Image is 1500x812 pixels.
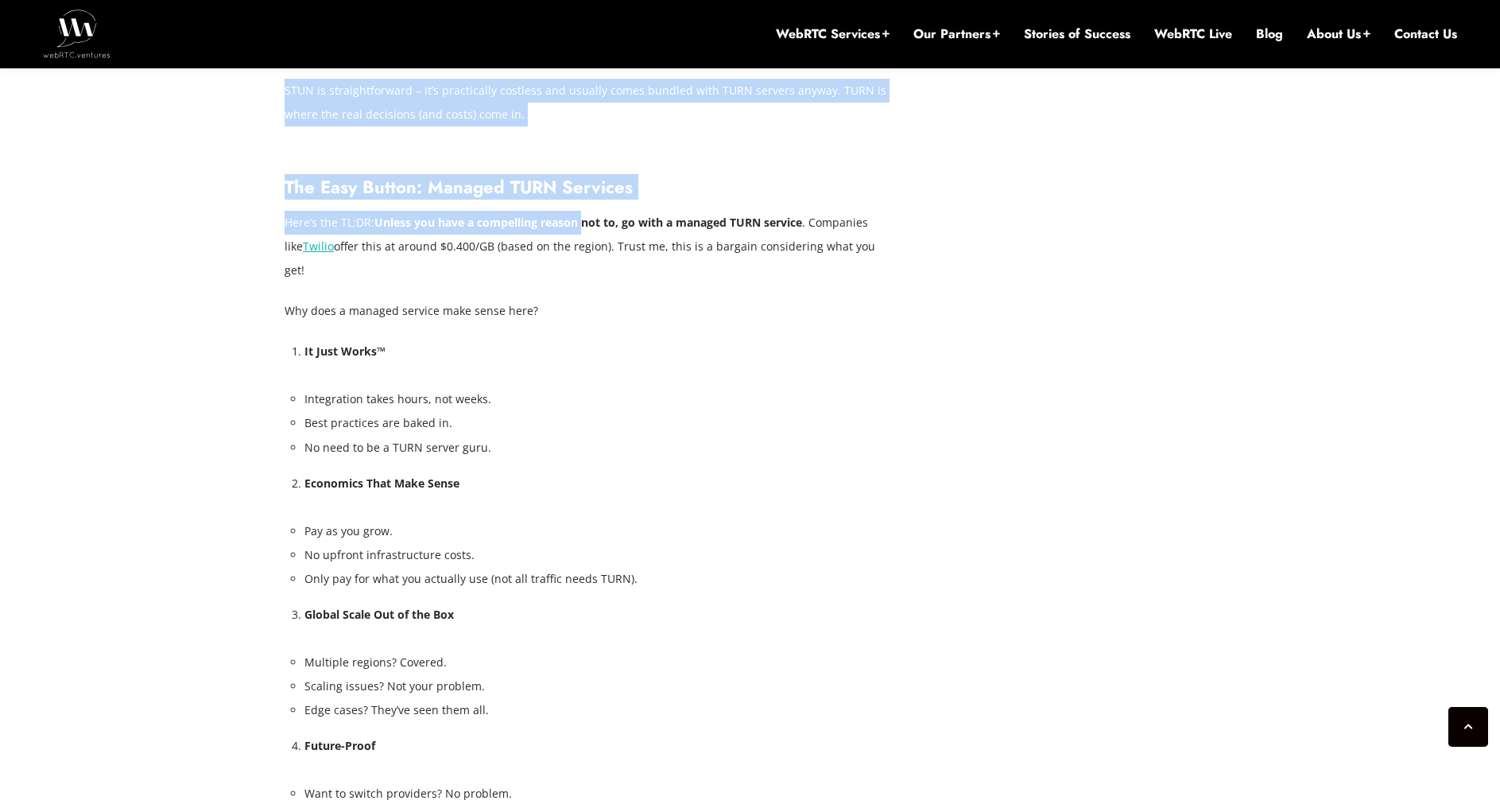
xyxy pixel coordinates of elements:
strong: Future-Proof [304,738,375,753]
strong: Unless you have a compelling reason not to, go with a managed TURN service [374,215,802,230]
a: Our Partners [913,25,1000,43]
strong: Global Scale Out of the Box [304,607,454,622]
li: Scaling issues? Not your problem. [304,674,897,698]
li: Pay as you grow. [304,519,897,543]
li: Only pay for what you actually use (not all traffic needs TURN). [304,567,897,591]
a: About Us [1307,25,1370,43]
li: Integration takes hours, not weeks. [304,387,897,411]
a: Contact Us [1394,25,1457,43]
li: Multiple regions? Covered. [304,651,897,674]
a: Stories of Success [1024,25,1130,43]
li: Want to switch providers? No problem. [304,782,897,806]
strong: Economics That Make Sense [304,476,459,491]
a: Blog [1256,25,1283,43]
p: Here’s the TL;DR: . Companies like offer this at around $0.400/GB (based on the region). Trust me... [285,211,897,282]
a: WebRTC Live [1154,25,1232,43]
a: Twilio [303,239,334,254]
li: Best practices are baked in. [304,411,897,435]
li: No upfront infrastructure costs. [304,543,897,567]
a: WebRTC Services [776,25,890,43]
p: Why does a managed service make sense here? [285,299,897,323]
p: STUN is straightforward – it’s practically costless and usually comes bundled with TURN servers a... [285,79,897,126]
img: WebRTC.ventures [43,10,110,57]
h3: The Easy Button: Managed TURN Services [285,177,897,198]
li: No need to be a TURN server guru. [304,436,897,460]
li: Edge cases? They’ve seen them all. [304,698,897,722]
strong: It Just Works™ [304,344,386,359]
